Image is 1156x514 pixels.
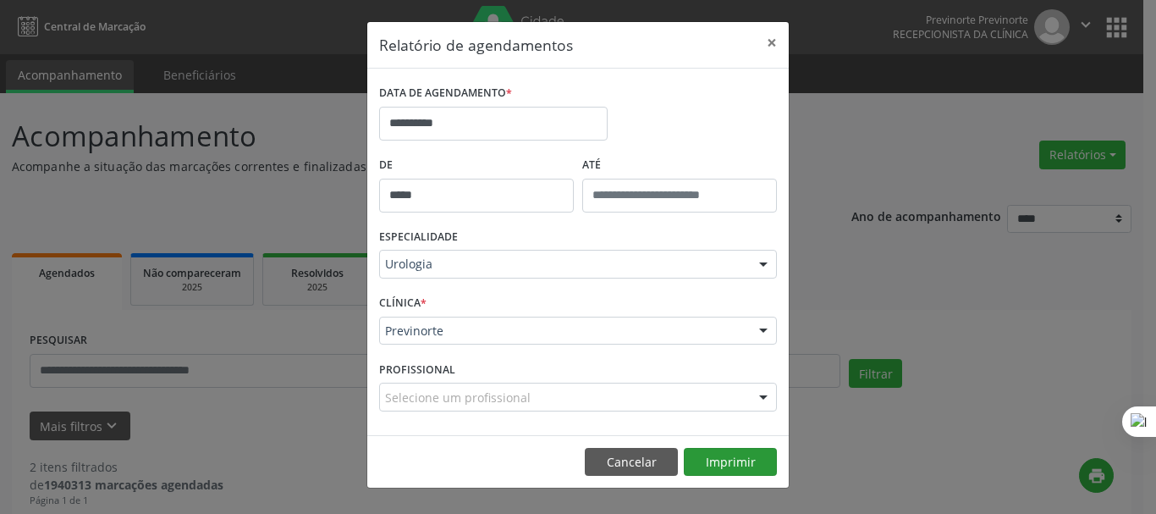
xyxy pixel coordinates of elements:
[379,152,574,179] label: De
[379,356,455,383] label: PROFISSIONAL
[385,323,742,340] span: Previnorte
[385,256,742,273] span: Urologia
[379,34,573,56] h5: Relatório de agendamentos
[755,22,789,64] button: Close
[379,224,458,251] label: ESPECIALIDADE
[385,389,531,406] span: Selecione um profissional
[684,448,777,477] button: Imprimir
[379,80,512,107] label: DATA DE AGENDAMENTO
[585,448,678,477] button: Cancelar
[379,290,427,317] label: CLÍNICA
[582,152,777,179] label: ATÉ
